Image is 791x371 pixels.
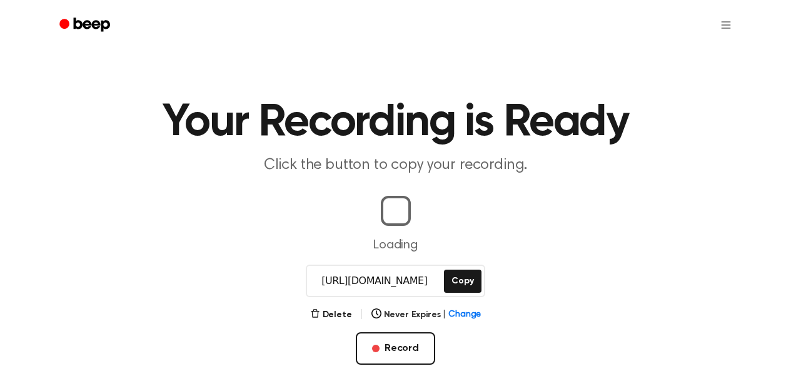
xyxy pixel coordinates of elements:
h1: Your Recording is Ready [76,100,716,145]
button: Record [356,332,435,365]
span: | [443,308,446,322]
span: Change [448,308,481,322]
button: Delete [310,308,352,322]
span: | [360,307,364,322]
button: Open menu [711,10,741,40]
button: Copy [444,270,481,293]
a: Beep [51,13,121,38]
p: Loading [15,236,776,255]
button: Never Expires|Change [371,308,481,322]
p: Click the button to copy your recording. [156,155,636,176]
